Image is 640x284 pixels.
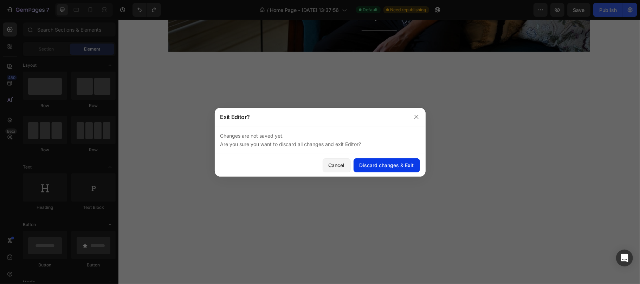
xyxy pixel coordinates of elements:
[354,158,420,172] button: Discard changes & Exit
[50,32,472,278] div: Overlay
[50,32,472,278] div: Background Image
[220,132,420,148] p: Changes are not saved yet. Are you sure you want to discard all changes and exit Editor?
[329,161,345,169] div: Cancel
[323,158,351,172] button: Cancel
[55,218,466,233] h2: TROPICAL TALES
[220,113,250,121] p: Exit Editor?
[360,161,414,169] div: Discard changes & Exit
[616,250,633,266] div: Open Intercom Messenger
[229,236,293,252] a: Shop Now
[246,240,276,248] p: Shop Now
